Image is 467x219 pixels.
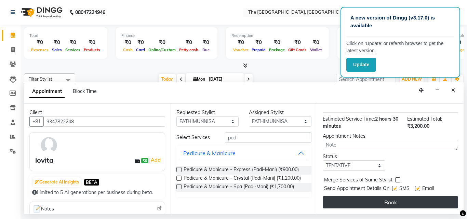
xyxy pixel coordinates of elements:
button: ADD NEW [400,74,424,84]
span: Expenses [29,47,50,52]
div: ₹0 [64,39,82,46]
input: Search by Name/Mobile/Email/Code [43,116,165,127]
input: Search by service name [225,132,312,143]
div: ₹0 [200,39,212,46]
span: Estimated Total: [407,116,442,122]
div: Select Services [171,134,220,141]
span: Notes [32,205,54,214]
div: ₹0 [286,39,308,46]
div: lovita [35,155,53,165]
span: ADD NEW [402,77,422,82]
span: Pedicure & Manicure - Express (Padi-Mani) (₹900.00) [184,166,299,175]
span: Online/Custom [147,47,177,52]
span: | [148,156,162,164]
span: Pedicure & Manicure - Crystal (Padi-Mani) (₹1,200.00) [184,175,301,183]
span: ₹0 [141,158,148,163]
span: Today [159,74,176,84]
span: Services [64,47,82,52]
span: Appointment [29,85,65,98]
button: +91 [29,116,44,127]
button: Generate AI Insights [33,177,81,187]
span: Block Time [73,88,97,94]
span: Due [201,47,211,52]
div: Redemption [231,33,323,39]
button: Update [346,58,376,72]
div: Limited to 5 AI generations per business during beta. [32,189,162,196]
div: Status [323,153,385,160]
div: ₹0 [250,39,267,46]
p: A new version of Dingg (v3.17.0) is available [350,14,450,29]
span: Petty cash [177,47,200,52]
div: ₹0 [29,39,50,46]
div: ₹0 [177,39,200,46]
span: Voucher [231,47,250,52]
span: Email [422,185,434,193]
div: Assigned Stylist [249,109,311,116]
span: Cash [121,47,134,52]
div: Total [29,33,102,39]
span: Send Appointment Details On [324,185,389,193]
button: Book [323,196,458,208]
span: Sales [50,47,64,52]
span: Products [82,47,102,52]
img: logo [17,3,64,22]
span: Filter Stylist [28,76,52,82]
span: Package [267,47,286,52]
img: avatar [39,135,59,155]
span: BETA [84,179,99,186]
span: Merge Services of Same Stylist [324,176,392,185]
a: Add [150,156,162,164]
div: ₹0 [82,39,102,46]
div: Pedicure & Manicure [183,149,236,157]
span: Mon [191,77,207,82]
div: Appointment Notes [323,133,458,140]
span: Gift Cards [286,47,308,52]
div: ₹0 [147,39,177,46]
div: ₹0 [134,39,147,46]
span: Wallet [308,47,323,52]
input: 2025-09-01 [207,74,241,84]
button: Close [448,85,458,96]
div: Requested Stylist [176,109,239,116]
p: Click on ‘Update’ or refersh browser to get the latest version. [346,40,454,54]
b: 08047224946 [75,3,105,22]
div: ₹0 [267,39,286,46]
span: SMS [399,185,410,193]
div: ₹0 [308,39,323,46]
span: Pedicure & Manicure - Spa (Padi-Mani) (₹1,700.00) [184,183,294,192]
div: Finance [121,33,212,39]
div: ₹0 [50,39,64,46]
span: Prepaid [250,47,267,52]
div: Client [29,109,165,116]
span: Estimated Service Time: [323,116,375,122]
div: ₹0 [231,39,250,46]
span: Card [134,47,147,52]
input: Search Appointment [336,74,396,84]
button: Pedicure & Manicure [179,147,309,159]
div: ₹0 [121,39,134,46]
span: ₹3,200.00 [407,123,429,129]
